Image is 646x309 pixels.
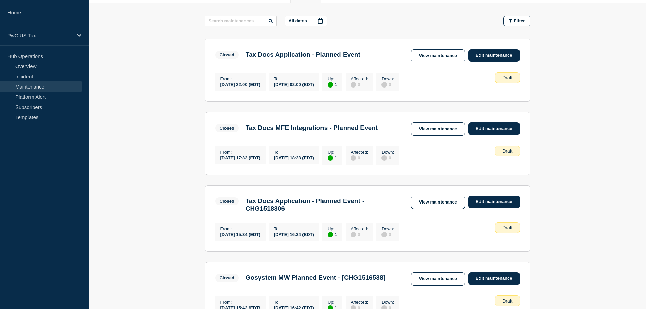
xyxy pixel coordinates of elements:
span: Filter [514,18,525,23]
div: Draft [495,72,520,83]
div: disabled [381,232,387,237]
div: 0 [351,81,368,88]
div: 1 [328,231,337,237]
div: 0 [351,231,368,237]
h3: Tax Docs MFE Integrations - Planned Event [246,124,378,132]
a: Edit maintenance [468,122,520,135]
div: 1 [328,81,337,88]
p: Affected : [351,226,368,231]
h3: Tax Docs Application - Planned Event - CHG1518306 [246,197,405,212]
h3: Tax Docs Application - Planned Event [246,51,360,58]
a: Edit maintenance [468,272,520,285]
p: Up : [328,150,337,155]
p: To : [274,150,314,155]
p: Up : [328,226,337,231]
div: [DATE] 16:34 (EDT) [274,231,314,237]
a: Edit maintenance [468,196,520,208]
div: disabled [351,232,356,237]
div: 1 [328,155,337,161]
div: disabled [351,82,356,88]
p: To : [274,226,314,231]
p: From : [220,150,260,155]
button: Filter [503,16,530,26]
button: All dates [285,16,327,26]
a: View maintenance [411,49,465,62]
input: Search maintenances [205,16,277,26]
div: [DATE] 02:00 (EDT) [274,81,314,87]
p: From : [220,300,260,305]
div: Closed [220,199,234,204]
div: up [328,82,333,88]
div: disabled [381,82,387,88]
div: Draft [495,146,520,156]
p: To : [274,76,314,81]
div: up [328,155,333,161]
div: [DATE] 15:34 (EDT) [220,231,260,237]
a: Edit maintenance [468,49,520,62]
div: 0 [381,155,394,161]
p: PwC US Tax [7,33,73,38]
div: Closed [220,275,234,281]
p: From : [220,76,260,81]
div: Draft [495,222,520,233]
div: disabled [351,155,356,161]
div: Closed [220,125,234,131]
a: View maintenance [411,122,465,136]
div: [DATE] 22:00 (EDT) [220,81,260,87]
p: Affected : [351,150,368,155]
div: 0 [351,155,368,161]
div: disabled [381,155,387,161]
p: Up : [328,300,337,305]
p: Affected : [351,300,368,305]
div: [DATE] 17:33 (EDT) [220,155,260,160]
a: View maintenance [411,196,465,209]
div: Draft [495,295,520,306]
p: Affected : [351,76,368,81]
p: Down : [381,226,394,231]
div: 0 [381,81,394,88]
h3: Gosystem MW Planned Event - [CHG1516538] [246,274,386,282]
div: Closed [220,52,234,57]
p: Down : [381,300,394,305]
p: From : [220,226,260,231]
div: 0 [381,231,394,237]
a: View maintenance [411,272,465,286]
p: To : [274,300,314,305]
div: [DATE] 18:33 (EDT) [274,155,314,160]
p: Down : [381,76,394,81]
p: Down : [381,150,394,155]
div: up [328,232,333,237]
p: Up : [328,76,337,81]
p: All dates [289,18,307,23]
